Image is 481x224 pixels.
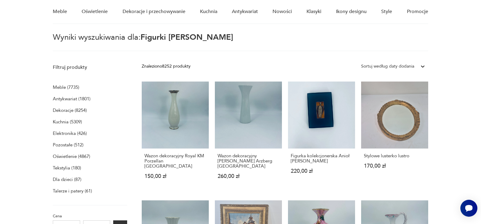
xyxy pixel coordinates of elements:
[291,169,352,174] p: 220,00 zł
[361,82,428,191] a: Stylowe lusterko lustroStylowe lusterko lustro170,00 zł
[364,163,425,169] p: 170,00 zł
[53,152,90,161] a: Oświetlenie (4867)
[53,64,127,71] p: Filtruj produkty
[288,82,355,191] a: Figurka kolekcjonerska Anioł Christoph FischbachFigurka kolekcjonerska Anioł [PERSON_NAME]220,00 zł
[144,174,206,179] p: 150,00 zł
[53,129,87,138] a: Elektronika (426)
[53,187,92,195] a: Talerze i patery (61)
[361,63,414,70] div: Sortuj według daty dodania
[215,82,282,191] a: Wazon dekoracyjny Schumann Arzberg BavariaWazon dekoracyjny [PERSON_NAME] Arzberg [GEOGRAPHIC_DAT...
[53,175,81,184] a: Dla dzieci (87)
[144,153,206,169] h3: Wazon dekoracyjny Royal KM Porzellan [GEOGRAPHIC_DATA]
[53,106,87,115] a: Dekoracje (8254)
[53,213,127,219] p: Cena
[53,164,81,172] a: Tekstylia (180)
[460,200,477,217] iframe: Smartsupp widget button
[142,82,209,191] a: Wazon dekoracyjny Royal KM Porzellan BavariaWazon dekoracyjny Royal KM Porzellan [GEOGRAPHIC_DATA...
[218,153,279,169] h3: Wazon dekoracyjny [PERSON_NAME] Arzberg [GEOGRAPHIC_DATA]
[291,153,352,164] h3: Figurka kolekcjonerska Anioł [PERSON_NAME]
[142,63,191,70] div: Znaleziono 8252 produkty
[218,174,279,179] p: 260,00 zł
[141,32,233,43] span: Figurki [PERSON_NAME]
[364,153,425,159] h3: Stylowe lusterko lustro
[53,34,428,51] p: Wyniki wyszukiwania dla:
[53,95,90,103] a: Antykwariat (1801)
[53,141,83,149] a: Pozostałe (512)
[53,83,79,92] a: Meble (7735)
[53,118,82,126] a: Kuchnia (5309)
